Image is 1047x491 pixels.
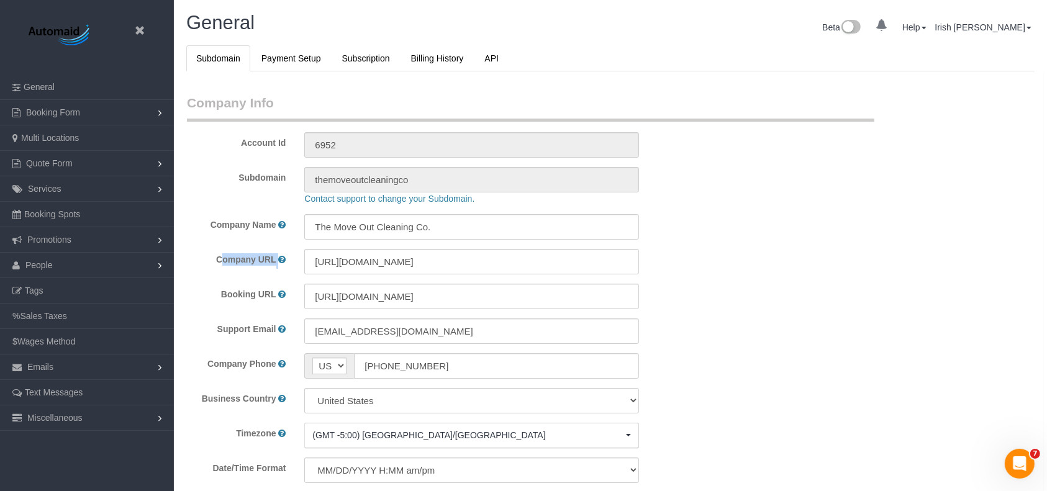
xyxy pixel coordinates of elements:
[25,260,53,270] span: People
[21,133,79,143] span: Multi Locations
[822,22,861,32] a: Beta
[27,413,83,423] span: Miscellaneous
[236,427,276,439] label: Timezone
[178,457,295,474] label: Date/Time Format
[217,323,276,335] label: Support Email
[221,288,276,300] label: Booking URL
[178,167,295,184] label: Subdomain
[25,286,43,295] span: Tags
[202,392,276,405] label: Business Country
[312,429,622,441] span: (GMT -5:00) [GEOGRAPHIC_DATA]/[GEOGRAPHIC_DATA]
[1030,449,1040,459] span: 7
[187,94,874,122] legend: Company Info
[211,218,276,231] label: Company Name
[935,22,1031,32] a: Irish [PERSON_NAME]
[24,82,55,92] span: General
[304,423,638,448] ol: Choose Timezone
[22,22,99,50] img: Automaid Logo
[474,45,509,71] a: API
[27,362,53,372] span: Emails
[354,353,638,379] input: Phone
[178,132,295,149] label: Account Id
[295,192,1001,205] div: Contact support to change your Subdomain.
[25,387,83,397] span: Text Messages
[27,235,71,245] span: Promotions
[252,45,331,71] a: Payment Setup
[186,12,255,34] span: General
[216,253,276,266] label: Company URL
[24,209,80,219] span: Booking Spots
[26,158,73,168] span: Quote Form
[186,45,250,71] a: Subdomain
[20,311,66,321] span: Sales Taxes
[28,184,61,194] span: Services
[26,107,80,117] span: Booking Form
[840,20,861,36] img: New interface
[401,45,474,71] a: Billing History
[332,45,400,71] a: Subscription
[304,423,638,448] button: (GMT -5:00) [GEOGRAPHIC_DATA]/[GEOGRAPHIC_DATA]
[207,358,276,370] label: Company Phone
[17,336,76,346] span: Wages Method
[902,22,927,32] a: Help
[1005,449,1035,479] iframe: Intercom live chat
